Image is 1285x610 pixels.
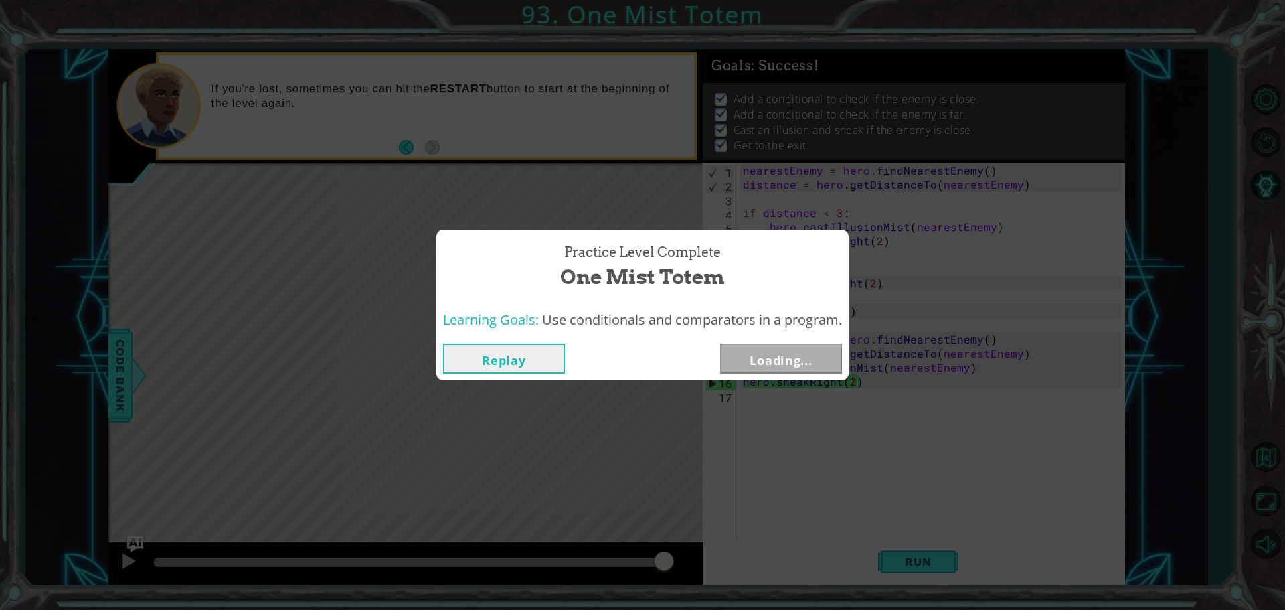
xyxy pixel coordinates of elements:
span: Use conditionals and comparators in a program. [542,311,842,329]
button: Loading... [720,344,842,374]
button: Replay [443,344,565,374]
span: Practice Level Complete [564,243,721,262]
span: One Mist Totem [560,262,725,291]
span: Learning Goals: [443,311,539,329]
